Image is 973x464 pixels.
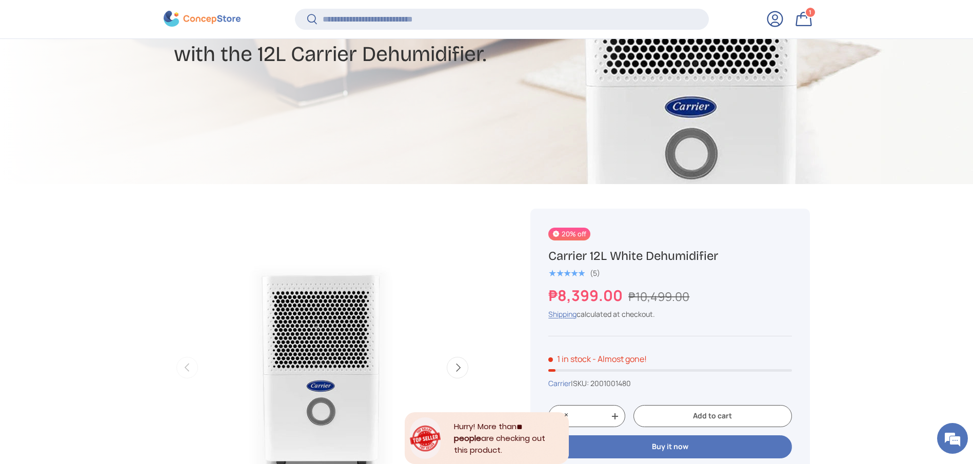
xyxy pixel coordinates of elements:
a: Shipping [548,309,577,319]
span: ★★★★★ [548,268,585,278]
span: SKU: [573,378,589,388]
span: | [571,378,631,388]
img: ConcepStore [164,11,241,27]
h1: Carrier 12L White Dehumidifier [548,248,791,264]
div: Close [564,412,569,417]
textarea: Type your message and hit 'Enter' [5,280,195,316]
span: 1 in stock [548,353,591,365]
button: Buy it now [548,435,791,458]
h2: Provide a Healthier Indoor Space with the 12L Carrier Dehumidifier. [174,13,568,68]
span: We're online! [59,129,142,233]
span: 20% off [548,228,590,240]
p: - Almost gone! [592,353,647,365]
button: Add to cart [633,405,791,427]
div: 5.0 out of 5.0 stars [548,269,585,278]
div: (5) [590,269,600,277]
s: ₱10,499.00 [628,288,689,305]
a: 5.0 out of 5.0 stars (5) [548,267,600,278]
span: 1 [809,9,811,16]
span: 2001001480 [590,378,631,388]
div: calculated at checkout. [548,309,791,319]
div: Chat with us now [53,57,172,71]
a: Carrier [548,378,571,388]
div: Minimize live chat window [168,5,193,30]
strong: ₱8,399.00 [548,285,625,306]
